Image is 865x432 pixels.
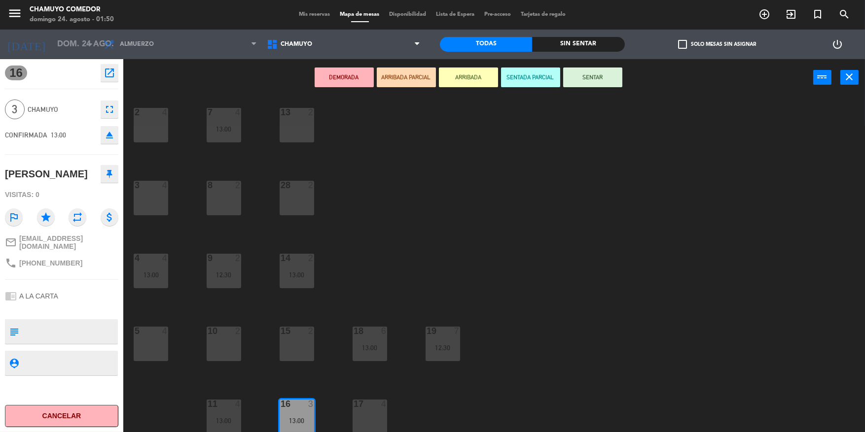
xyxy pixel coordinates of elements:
i: star [37,208,55,226]
i: search [838,8,850,20]
i: add_circle_outline [758,8,770,20]
span: Mis reservas [294,12,335,17]
i: mail_outline [5,236,17,248]
button: Cancelar [5,405,118,427]
button: power_input [813,70,831,85]
div: 3 [308,399,314,408]
div: 2 [235,181,241,190]
span: 3 [5,100,25,119]
div: Chamuyo Comedor [30,5,114,15]
div: 12:30 [207,271,241,278]
button: SENTADA PARCIAL [501,67,560,87]
div: Sin sentar [532,37,624,52]
span: Almuerzo [120,41,154,48]
div: 17 [354,399,354,408]
span: check_box_outline_blank [678,40,687,49]
span: 16 [5,66,27,80]
i: outlined_flag [5,208,23,226]
i: menu [7,6,22,21]
div: 4 [235,399,241,408]
i: open_in_new [104,67,115,79]
span: Mapa de mesas [335,12,385,17]
div: 2 [308,181,314,190]
span: CONFIRMADA [5,131,47,139]
i: phone [5,257,17,269]
div: 13:00 [280,271,314,278]
div: 2 [235,254,241,263]
div: 4 [162,327,168,335]
i: turned_in_not [812,8,824,20]
div: 14 [281,254,281,263]
i: power_settings_new [831,38,843,50]
div: 19 [427,327,427,335]
div: 4 [162,254,168,263]
span: Chamuyo [28,104,96,115]
button: ARRIBADA PARCIAL [377,67,436,87]
div: 15 [281,327,281,335]
i: person_pin [8,358,19,368]
i: arrow_drop_down [84,38,96,50]
div: domingo 24. agosto - 01:50 [30,15,114,25]
div: Todas [440,37,532,52]
span: A LA CARTA [19,292,58,300]
span: 13:00 [51,131,66,139]
div: 13:00 [353,344,387,351]
span: Tarjetas de regalo [516,12,571,17]
div: 4 [235,108,241,117]
div: [PERSON_NAME] [5,166,88,182]
div: 2 [308,254,314,263]
div: 7 [454,327,460,335]
label: Solo mesas sin asignar [678,40,756,49]
i: eject [104,129,115,141]
span: Disponibilidad [385,12,432,17]
button: DEMORADA [315,67,374,87]
i: attach_money [101,208,118,226]
div: 4 [162,108,168,117]
i: subject [8,326,19,337]
i: power_input [817,71,829,83]
button: fullscreen [101,100,118,118]
span: Lista de Espera [432,12,480,17]
i: repeat [69,208,86,226]
button: ARRIBADA [439,67,498,87]
button: SENTAR [563,67,622,87]
div: 6 [381,327,387,335]
i: chrome_reader_mode [5,290,17,302]
span: Chamuyo [281,41,312,48]
div: 13:00 [207,126,241,133]
div: 4 [162,181,168,190]
div: 12:30 [426,344,460,351]
a: mail_outline[EMAIL_ADDRESS][DOMAIN_NAME] [5,234,118,250]
i: fullscreen [104,103,115,115]
button: menu [7,6,22,24]
div: Visitas: 0 [5,186,118,203]
div: 18 [354,327,354,335]
i: exit_to_app [785,8,797,20]
i: close [844,71,856,83]
button: open_in_new [101,64,118,82]
div: 2 [308,327,314,335]
div: 16 [281,399,281,408]
button: eject [101,126,118,144]
div: 2 [308,108,314,117]
span: [EMAIL_ADDRESS][DOMAIN_NAME] [19,234,118,250]
div: 13:00 [134,271,168,278]
div: 28 [281,181,281,190]
span: Pre-acceso [480,12,516,17]
div: 13 [281,108,281,117]
div: 13:00 [207,417,241,424]
span: [PHONE_NUMBER] [19,259,82,267]
div: 4 [381,399,387,408]
div: 2 [235,327,241,335]
div: 13:00 [280,417,314,424]
button: close [840,70,859,85]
